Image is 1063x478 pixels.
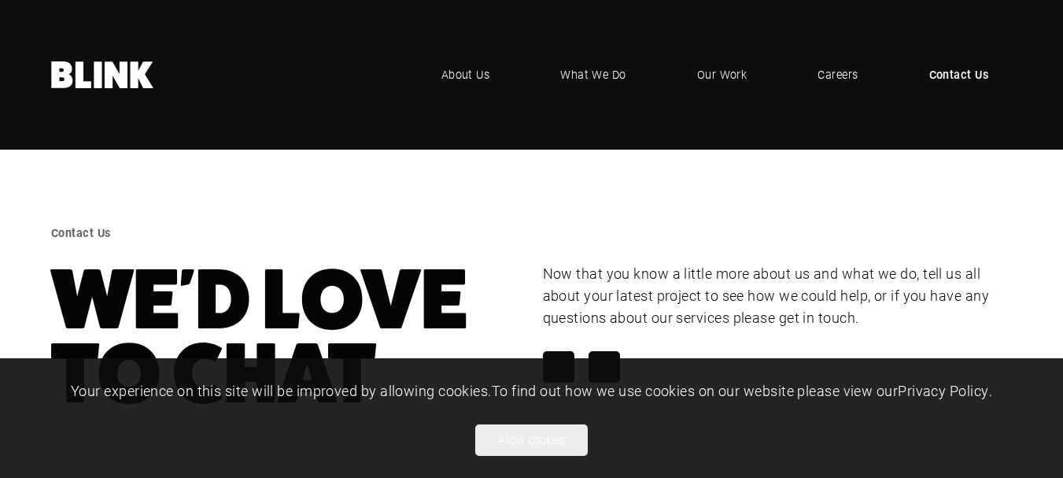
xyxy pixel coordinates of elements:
a: Careers [794,51,881,98]
a: Home [51,61,153,88]
button: Allow cookies [475,424,588,456]
a: Privacy Policy [898,381,988,400]
a: What We Do [537,51,650,98]
img: Hello, We are Blink [51,61,153,88]
span: Careers [818,66,858,83]
h1: We'd Love To Chat [51,263,521,411]
a: Contact Us [51,225,111,240]
span: Contact Us [929,66,989,83]
a: Our Work [674,51,771,98]
span: About Us [441,66,490,83]
a: About Us [418,51,514,98]
span: Your experience on this site will be improved by allowing cookies. To find out how we use cookies... [71,381,992,400]
p: Now that you know a little more about us and what we do, tell us all about your latest project to... [543,263,1013,329]
span: What We Do [560,66,626,83]
span: Our Work [697,66,747,83]
a: Contact Us [906,51,1013,98]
